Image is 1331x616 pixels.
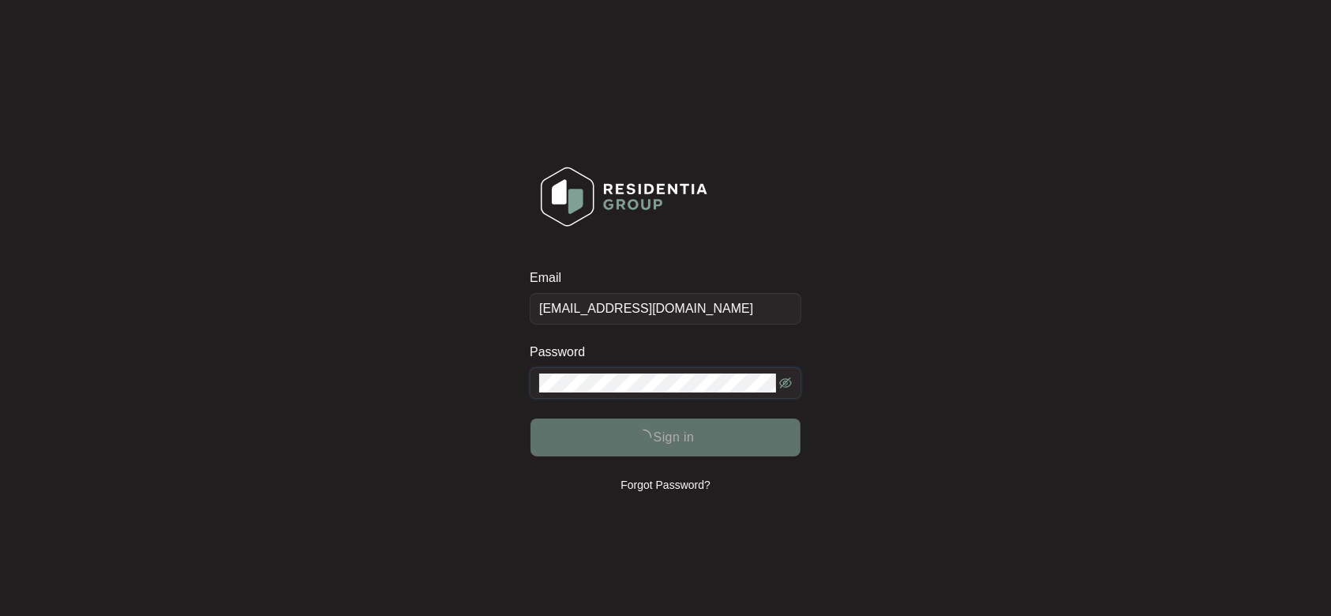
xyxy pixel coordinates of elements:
[635,430,651,446] span: loading
[530,293,801,325] input: Email
[530,344,597,360] label: Password
[621,477,710,493] p: Forgot Password?
[531,419,800,456] button: Sign in
[654,428,695,447] span: Sign in
[531,156,718,237] img: Login Logo
[539,374,776,393] input: Password
[530,270,572,286] label: Email
[779,377,792,389] span: eye-invisible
